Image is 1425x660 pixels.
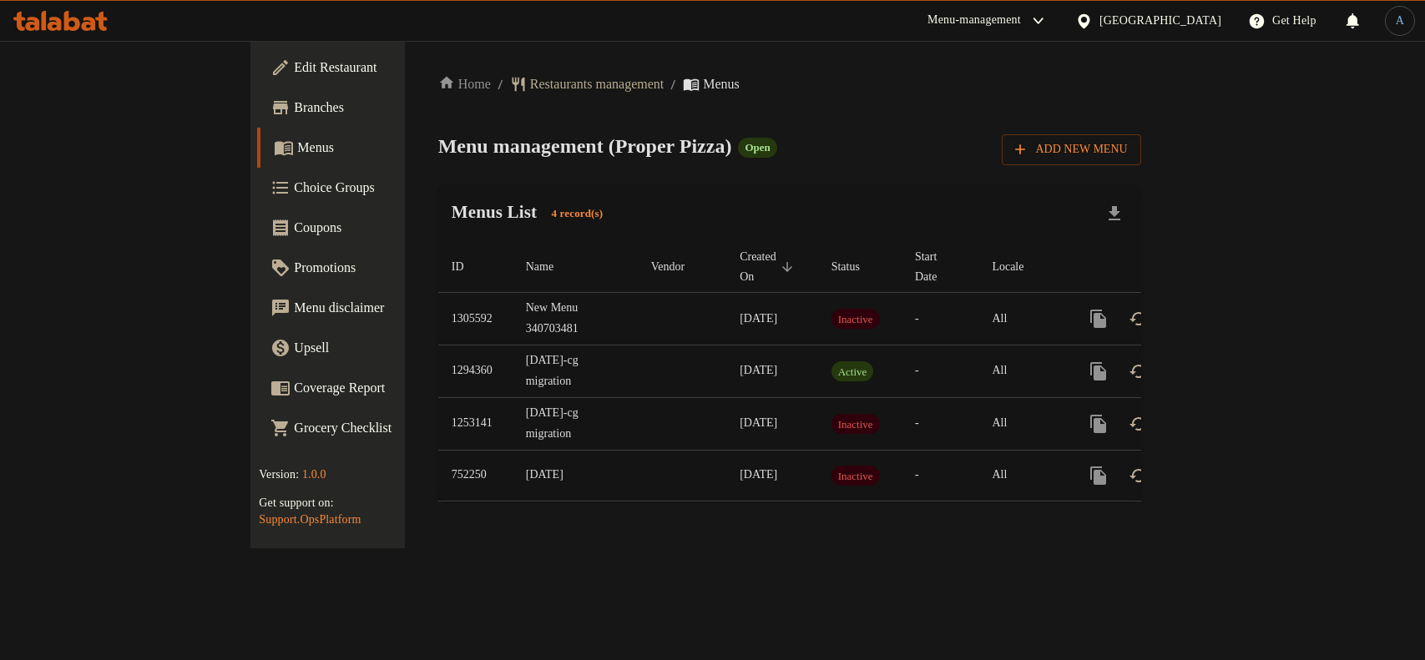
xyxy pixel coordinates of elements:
[257,208,488,248] a: Coupons
[259,496,333,509] span: Get support on:
[1099,12,1221,30] div: [GEOGRAPHIC_DATA]
[1396,12,1404,30] span: A
[294,218,475,238] span: Coupons
[1002,134,1140,165] button: Add New Menu
[294,178,475,198] span: Choice Groups
[510,74,664,94] a: Restaurants management
[740,468,777,481] span: [DATE]
[257,408,488,448] a: Grocery Checklist
[1079,351,1119,391] button: more
[257,288,488,328] a: Menu disclaimer
[257,248,488,288] a: Promotions
[1015,139,1127,160] span: Add New Menu
[1119,404,1159,444] button: Change Status
[1065,242,1252,293] th: Actions
[1119,351,1159,391] button: Change Status
[294,298,475,318] span: Menu disclaimer
[438,242,1253,501] table: enhanced table
[294,418,475,438] span: Grocery Checklist
[738,138,776,158] div: Open
[452,257,486,277] span: ID
[902,293,978,345] td: -
[831,466,880,486] div: Inactive
[257,48,488,88] a: Edit Restaurant
[740,247,798,287] span: Created On
[513,450,638,501] td: [DATE]
[831,257,882,277] span: Status
[259,468,299,481] span: Version:
[1079,299,1119,339] button: more
[831,466,880,486] span: Inactive
[831,415,880,434] span: Inactive
[294,338,475,358] span: Upsell
[992,257,1045,277] span: Locale
[257,88,488,128] a: Branches
[978,293,1065,345] td: All
[1094,194,1134,234] div: Export file
[927,11,1021,31] div: Menu-management
[740,312,777,325] span: [DATE]
[703,74,740,94] span: Menus
[259,513,361,526] a: Support.OpsPlatform
[513,345,638,397] td: [DATE]-cg migration
[294,98,475,118] span: Branches
[526,257,575,277] span: Name
[740,364,777,376] span: [DATE]
[902,345,978,397] td: -
[294,378,475,398] span: Coverage Report
[498,74,503,94] li: /
[1079,456,1119,496] button: more
[542,201,614,228] div: Total records count
[831,309,880,329] div: Inactive
[513,397,638,450] td: [DATE]-cg migration
[651,257,706,277] span: Vendor
[438,74,1141,94] nav: breadcrumb
[1119,299,1159,339] button: Change Status
[978,345,1065,397] td: All
[294,58,475,78] span: Edit Restaurant
[738,140,776,154] span: Open
[297,138,475,158] span: Menus
[438,135,732,157] span: Menu management ( Proper Pizza )
[902,397,978,450] td: -
[257,328,488,368] a: Upsell
[257,168,488,208] a: Choice Groups
[257,128,488,168] a: Menus
[542,206,614,222] span: 4 record(s)
[257,368,488,408] a: Coverage Report
[1119,456,1159,496] button: Change Status
[1079,404,1119,444] button: more
[302,468,326,481] span: 1.0.0
[670,74,676,94] li: /
[831,310,880,329] span: Inactive
[530,74,664,94] span: Restaurants management
[978,397,1065,450] td: All
[740,416,777,429] span: [DATE]
[978,450,1065,501] td: All
[831,414,880,434] div: Inactive
[902,450,978,501] td: -
[513,293,638,345] td: New Menu 340703481
[452,199,614,227] h2: Menus List
[294,258,475,278] span: Promotions
[831,362,874,381] span: Active
[915,247,958,287] span: Start Date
